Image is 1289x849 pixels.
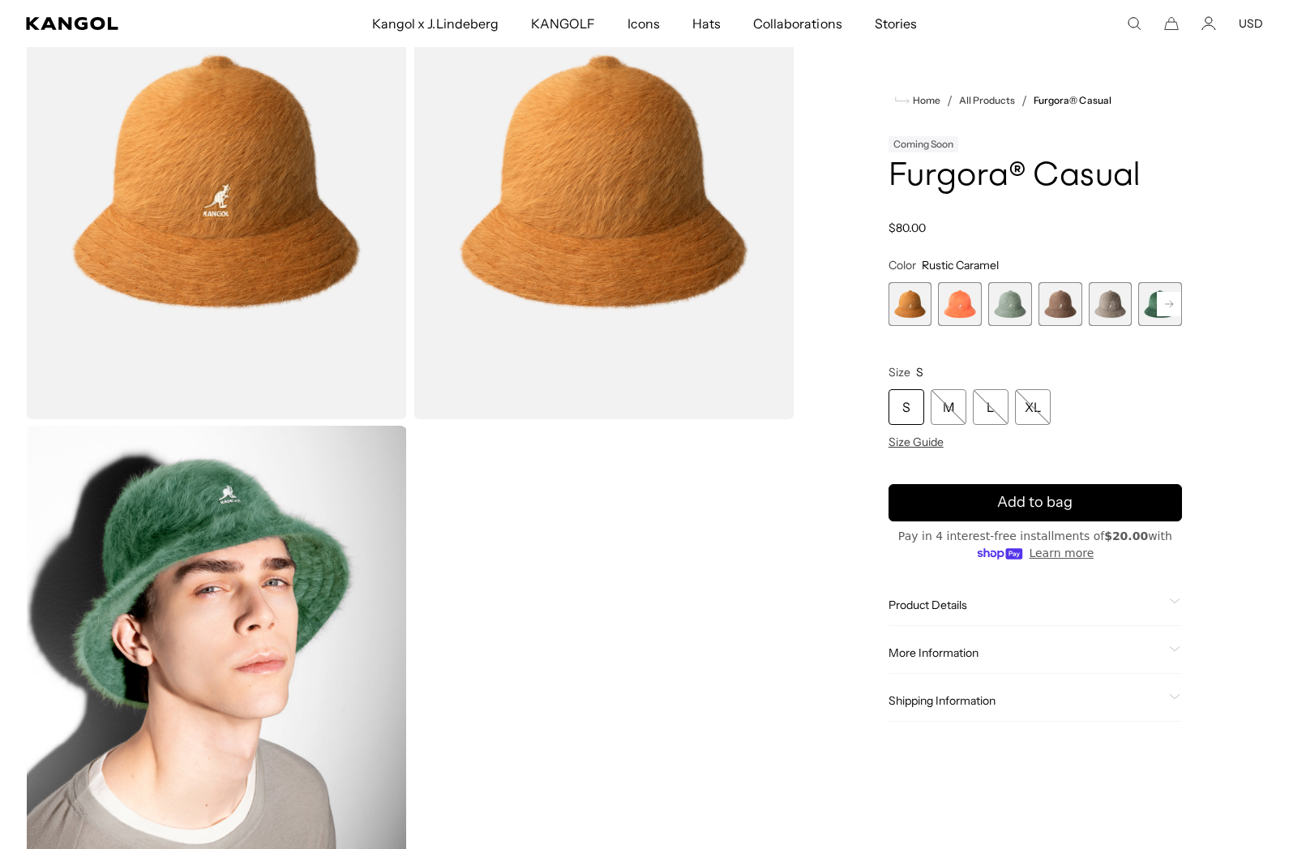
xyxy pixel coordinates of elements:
[1089,282,1133,326] div: 5 of 12
[889,258,916,272] span: Color
[1164,16,1179,31] button: Cart
[1138,282,1182,326] div: 6 of 12
[1089,282,1133,326] label: Warm Grey
[889,598,1163,612] span: Product Details
[910,95,940,106] span: Home
[1127,16,1141,31] summary: Search here
[938,282,982,326] div: 2 of 12
[889,91,1182,110] nav: breadcrumbs
[889,389,924,425] div: S
[1201,16,1216,31] a: Account
[1015,91,1027,110] li: /
[988,282,1032,326] label: Sage Green
[916,365,923,379] span: S
[922,258,999,272] span: Rustic Caramel
[889,159,1182,195] h1: Furgora® Casual
[889,365,910,379] span: Size
[895,93,940,108] a: Home
[889,435,944,449] span: Size Guide
[889,484,1182,521] button: Add to bag
[1015,389,1051,425] div: XL
[26,17,246,30] a: Kangol
[940,91,953,110] li: /
[1038,282,1082,326] label: Brown
[889,282,932,326] label: Rustic Caramel
[1138,282,1182,326] label: Deep Emerald
[889,645,1163,660] span: More Information
[997,491,1073,513] span: Add to bag
[889,136,958,152] div: Coming Soon
[1038,282,1082,326] div: 4 of 12
[959,95,1015,106] a: All Products
[988,282,1032,326] div: 3 of 12
[889,693,1163,708] span: Shipping Information
[973,389,1009,425] div: L
[931,389,966,425] div: M
[889,282,932,326] div: 1 of 12
[1034,95,1111,106] a: Furgora® Casual
[938,282,982,326] label: Coral Flame
[889,221,926,235] span: $80.00
[1239,16,1263,31] button: USD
